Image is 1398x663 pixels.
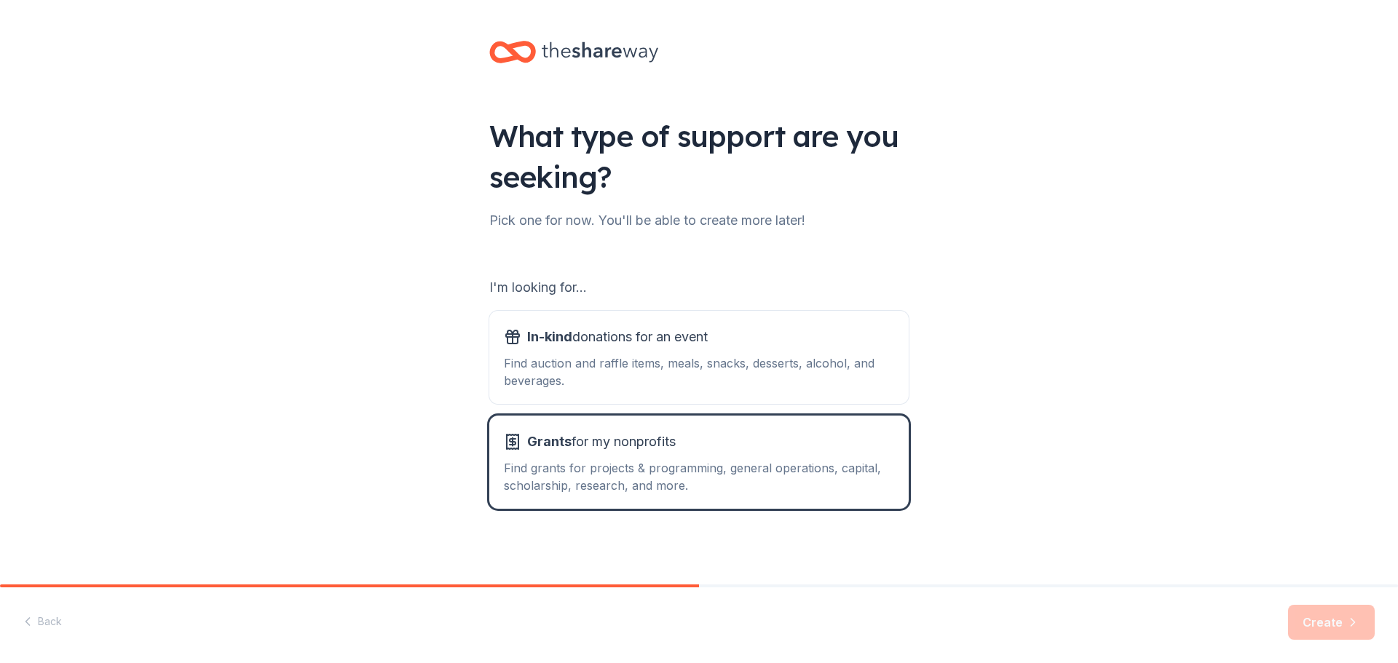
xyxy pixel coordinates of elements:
div: I'm looking for... [489,276,909,299]
span: Grants [527,434,572,449]
div: Find auction and raffle items, meals, snacks, desserts, alcohol, and beverages. [504,354,894,389]
div: Find grants for projects & programming, general operations, capital, scholarship, research, and m... [504,459,894,494]
div: What type of support are you seeking? [489,116,909,197]
span: In-kind [527,329,572,344]
span: for my nonprofits [527,430,676,453]
span: donations for an event [527,325,708,349]
button: In-kinddonations for an eventFind auction and raffle items, meals, snacks, desserts, alcohol, and... [489,311,909,404]
button: Grantsfor my nonprofitsFind grants for projects & programming, general operations, capital, schol... [489,416,909,509]
div: Pick one for now. You'll be able to create more later! [489,209,909,232]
